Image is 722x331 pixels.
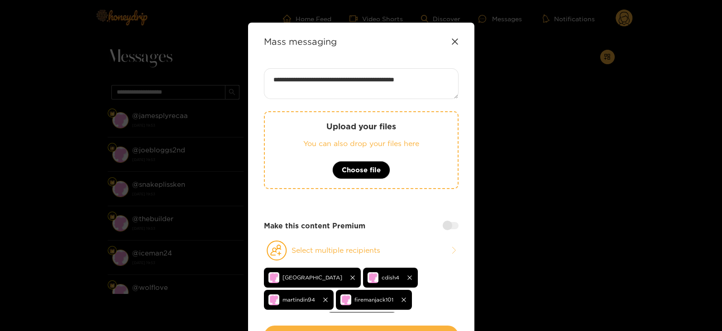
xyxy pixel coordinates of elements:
[268,272,279,283] img: no-avatar.png
[264,221,365,231] strong: Make this content Premium
[368,272,378,283] img: no-avatar.png
[382,272,399,283] span: cdish4
[264,36,337,47] strong: Mass messaging
[282,294,315,305] span: martindin94
[283,138,440,149] p: You can also drop your files here
[268,294,279,305] img: no-avatar.png
[354,294,393,305] span: firemanjack101
[340,294,351,305] img: no-avatar.png
[332,161,390,179] button: Choose file
[342,165,381,175] span: Choose file
[282,272,342,283] span: [GEOGRAPHIC_DATA]
[283,121,440,132] p: Upload your files
[264,240,459,261] button: Select multiple recipients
